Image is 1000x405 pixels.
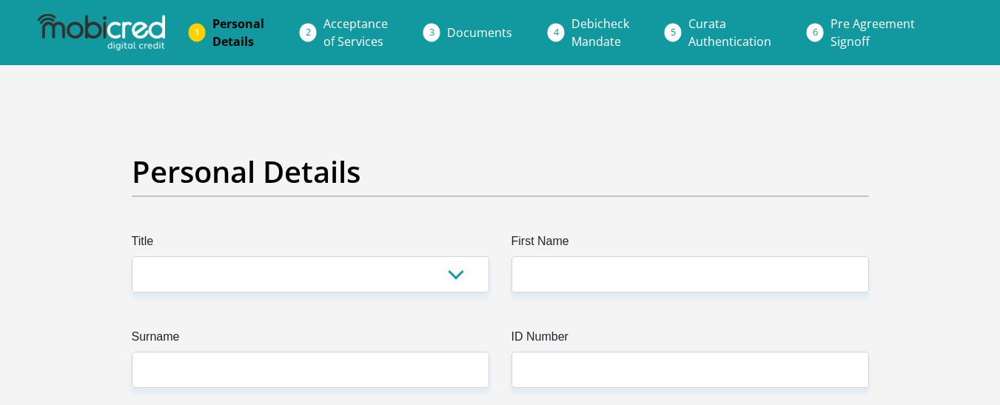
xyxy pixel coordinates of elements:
[38,14,165,51] img: mobicred logo
[560,9,641,56] a: DebicheckMandate
[677,9,783,56] a: CurataAuthentication
[132,328,489,352] label: Surname
[323,16,388,50] span: Acceptance of Services
[511,352,869,388] input: ID Number
[447,24,512,41] span: Documents
[132,352,489,388] input: Surname
[688,16,771,50] span: Curata Authentication
[571,16,629,50] span: Debicheck Mandate
[312,9,400,56] a: Acceptanceof Services
[212,16,264,50] span: Personal Details
[819,9,927,56] a: Pre AgreementSignoff
[201,9,276,56] a: PersonalDetails
[511,328,869,352] label: ID Number
[511,232,869,256] label: First Name
[132,232,489,256] label: Title
[132,154,869,190] h2: Personal Details
[830,16,915,50] span: Pre Agreement Signoff
[435,18,524,47] a: Documents
[511,256,869,292] input: First Name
